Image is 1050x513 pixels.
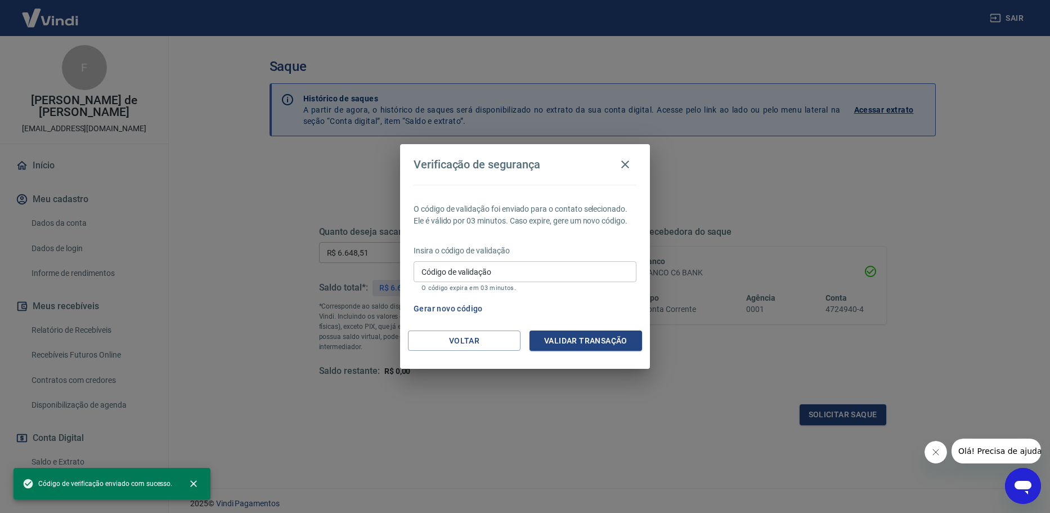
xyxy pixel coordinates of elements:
[952,439,1041,463] iframe: Mensagem da empresa
[925,441,947,463] iframe: Fechar mensagem
[414,158,540,171] h4: Verificação de segurança
[414,245,636,257] p: Insira o código de validação
[23,478,172,489] span: Código de verificação enviado com sucesso.
[181,471,206,496] button: close
[7,8,95,17] span: Olá! Precisa de ajuda?
[530,331,642,351] button: Validar transação
[421,284,629,292] p: O código expira em 03 minutos.
[414,203,636,227] p: O código de validação foi enviado para o contato selecionado. Ele é válido por 03 minutos. Caso e...
[408,331,520,351] button: Voltar
[1005,468,1041,504] iframe: Botão para abrir a janela de mensagens
[409,298,487,319] button: Gerar novo código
